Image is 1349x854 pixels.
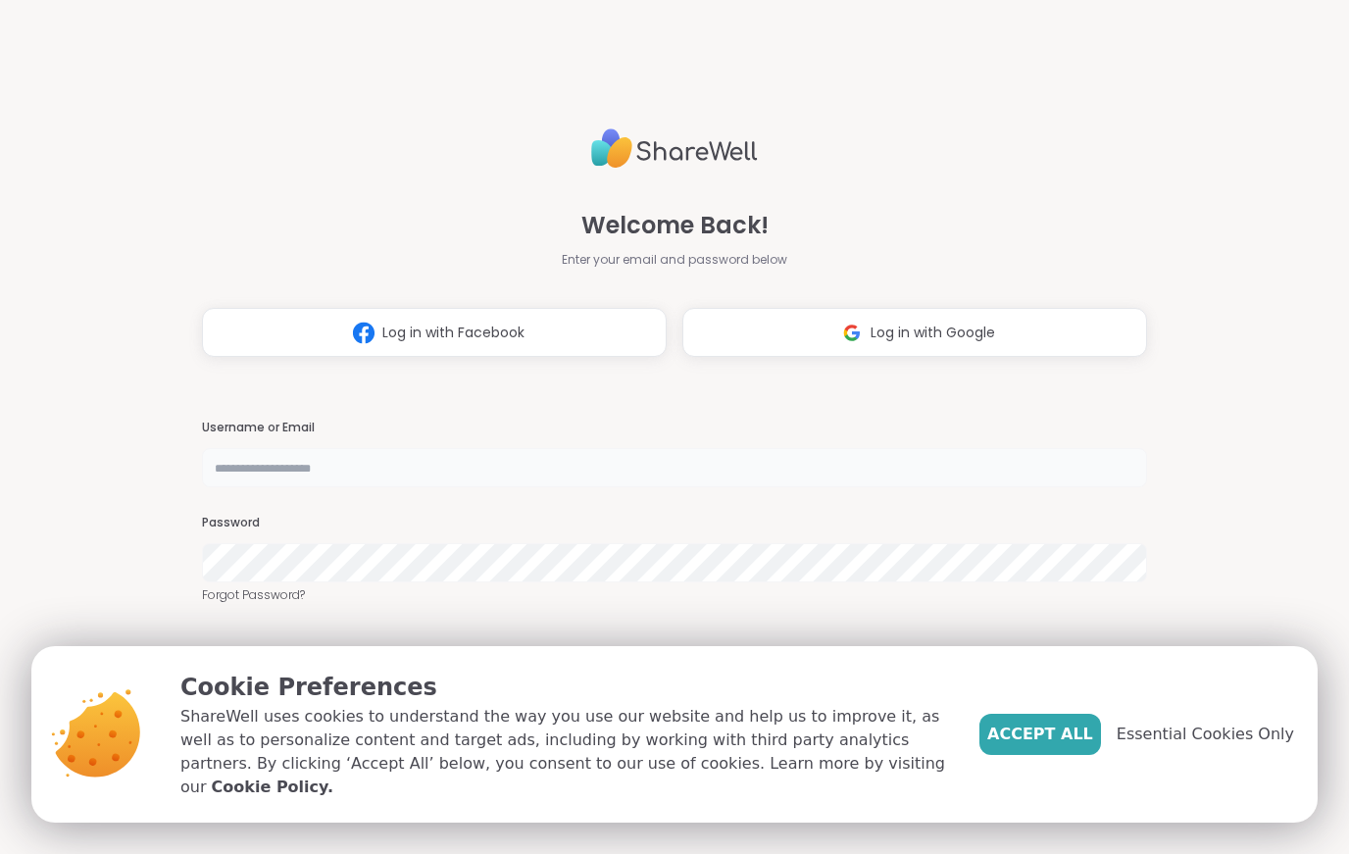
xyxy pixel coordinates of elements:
[1117,723,1294,746] span: Essential Cookies Only
[833,315,871,351] img: ShareWell Logomark
[581,208,769,243] span: Welcome Back!
[987,723,1093,746] span: Accept All
[871,323,995,343] span: Log in with Google
[382,323,525,343] span: Log in with Facebook
[180,705,948,799] p: ShareWell uses cookies to understand the way you use our website and help us to improve it, as we...
[212,776,333,799] a: Cookie Policy.
[202,586,1146,604] a: Forgot Password?
[202,515,1146,531] h3: Password
[202,308,667,357] button: Log in with Facebook
[591,121,758,176] img: ShareWell Logo
[202,420,1146,436] h3: Username or Email
[345,315,382,351] img: ShareWell Logomark
[180,670,948,705] p: Cookie Preferences
[562,251,787,269] span: Enter your email and password below
[979,714,1101,755] button: Accept All
[682,308,1147,357] button: Log in with Google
